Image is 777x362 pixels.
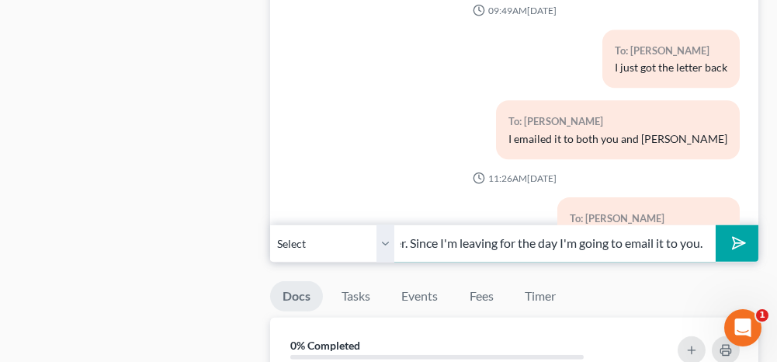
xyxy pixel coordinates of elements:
div: To: [PERSON_NAME] [570,210,727,228]
strong: 0% Completed [290,339,360,352]
iframe: Intercom live chat [724,309,761,346]
div: 11:26AM[DATE] [289,172,740,185]
a: Tasks [329,281,383,312]
div: I just got the letter back [615,60,727,75]
div: 09:49AM[DATE] [289,4,740,17]
a: Fees [456,281,506,312]
div: To: [PERSON_NAME] [615,42,727,60]
a: Events [389,281,450,312]
input: Say something... [394,225,715,263]
a: Docs [270,281,323,312]
span: 1 [756,309,768,322]
div: I emailed it to both you and [PERSON_NAME] [508,131,727,147]
div: To: [PERSON_NAME] [508,113,727,131]
a: Timer [512,281,568,312]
